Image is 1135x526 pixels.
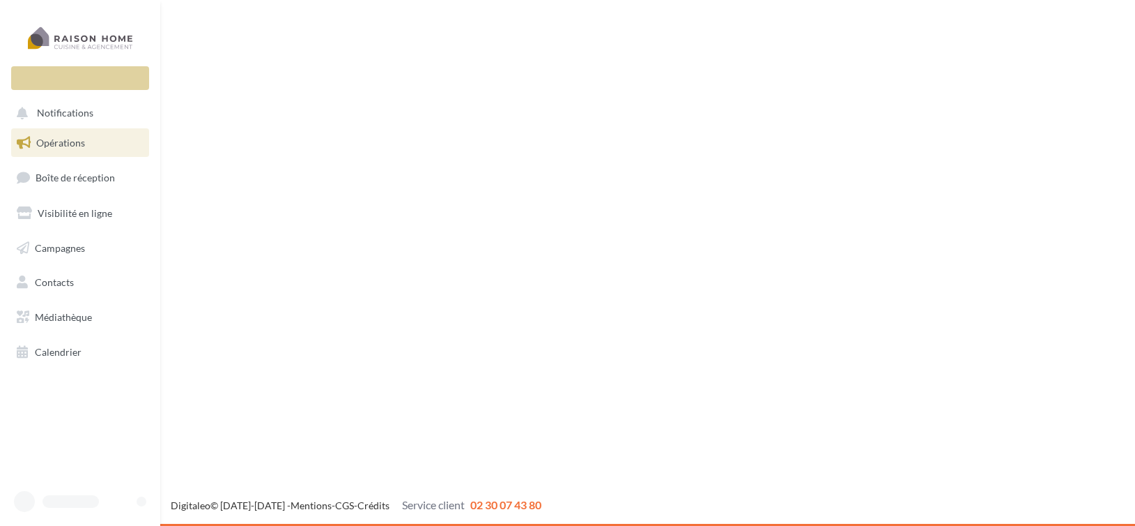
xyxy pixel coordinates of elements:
[8,163,152,193] a: Boîte de réception
[38,207,112,219] span: Visibilité en ligne
[8,303,152,332] a: Médiathèque
[35,276,74,288] span: Contacts
[35,241,85,253] span: Campagnes
[8,199,152,228] a: Visibilité en ligne
[171,499,541,511] span: © [DATE]-[DATE] - - -
[8,268,152,297] a: Contacts
[171,499,210,511] a: Digitaleo
[35,346,82,358] span: Calendrier
[8,338,152,367] a: Calendrier
[291,499,332,511] a: Mentions
[357,499,389,511] a: Crédits
[8,128,152,158] a: Opérations
[470,498,541,511] span: 02 30 07 43 80
[36,137,85,149] span: Opérations
[335,499,354,511] a: CGS
[8,234,152,263] a: Campagnes
[36,172,115,183] span: Boîte de réception
[35,311,92,323] span: Médiathèque
[11,66,149,90] div: Nouvelle campagne
[37,107,93,119] span: Notifications
[402,498,465,511] span: Service client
